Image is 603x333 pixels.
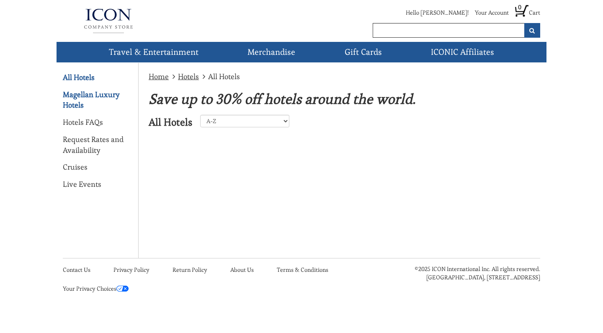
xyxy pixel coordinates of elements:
li: Hello [PERSON_NAME]! [399,8,469,21]
a: Home [149,72,169,81]
p: ©2025 ICON International Inc. All rights reserved. [GEOGRAPHIC_DATA], [STREET_ADDRESS] [389,265,540,281]
a: Contact Us [63,266,90,274]
a: Your Account [475,9,509,16]
a: 0 Cart [515,9,540,16]
h2: All Hotels [149,117,192,128]
a: Gift Cards [341,42,385,62]
a: About Us [230,266,254,274]
a: Travel & Entertainment [106,42,202,62]
a: Request Rates and Availability [63,134,132,155]
a: Magellan Luxury Hotels [63,89,132,111]
a: Merchandise [244,42,299,62]
a: Hotels FAQs [63,117,103,128]
a: Return Policy [173,266,207,274]
a: All Hotels [63,72,95,83]
a: Privacy Policy [113,266,149,274]
a: ICONIC Affiliates [428,42,497,62]
div: Save up to 30% off hotels around the world. [144,91,540,108]
a: Hotels [178,72,199,81]
li: All Hotels [201,71,240,83]
a: Terms & Conditions [277,266,328,274]
a: Live Events [63,179,101,190]
a: Your Privacy Choices [63,285,129,292]
a: Cruises [63,162,88,173]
